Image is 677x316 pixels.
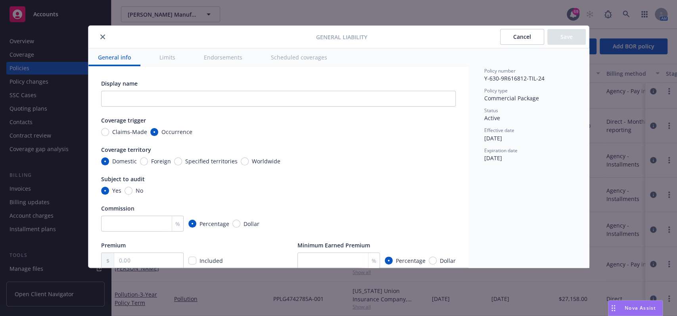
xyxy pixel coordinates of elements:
input: No [125,187,132,195]
span: Dollar [440,257,456,265]
span: Worldwide [252,157,280,165]
input: Worldwide [241,157,249,165]
button: Scheduled coverages [261,48,337,66]
span: Premium [101,241,126,249]
input: Foreign [140,157,148,165]
button: Cancel [500,29,544,45]
input: Claims-Made [101,128,109,136]
input: Dollar [232,220,240,228]
span: Expiration date [484,147,518,154]
input: Dollar [429,257,437,264]
span: Domestic [112,157,137,165]
input: Occurrence [150,128,158,136]
span: Specified territories [185,157,238,165]
div: Drag to move [608,301,618,316]
button: General info [88,48,140,66]
button: Endorsements [194,48,252,66]
span: Dollar [244,220,259,228]
span: [DATE] [484,154,502,162]
button: Nova Assist [608,300,663,316]
span: Policy type [484,87,508,94]
button: close [98,32,107,42]
span: Foreign [151,157,171,165]
span: Occurrence [161,128,192,136]
span: No [136,186,143,195]
span: Display name [101,80,138,87]
span: Percentage [199,220,229,228]
span: % [175,220,180,228]
input: Yes [101,187,109,195]
span: Y-630-9R616812-TIL-24 [484,75,545,82]
span: Effective date [484,127,514,134]
input: Percentage [188,220,196,228]
span: Subject to audit [101,175,145,183]
span: Status [484,107,498,114]
input: 0.00 [114,253,183,268]
span: Policy number [484,67,516,74]
span: Commission [101,205,134,212]
span: General Liability [316,33,367,41]
span: Commercial Package [484,94,539,102]
span: % [372,257,376,265]
span: [DATE] [484,134,502,142]
input: Specified territories [174,157,182,165]
span: Active [484,114,500,122]
span: Included [199,257,223,264]
span: Yes [112,186,121,195]
input: Domestic [101,157,109,165]
span: Coverage trigger [101,117,146,124]
input: Percentage [385,257,393,264]
span: Claims-Made [112,128,147,136]
span: Coverage territory [101,146,151,153]
button: Limits [150,48,185,66]
span: Nova Assist [625,305,656,311]
span: Percentage [396,257,426,265]
span: Minimum Earned Premium [297,241,370,249]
